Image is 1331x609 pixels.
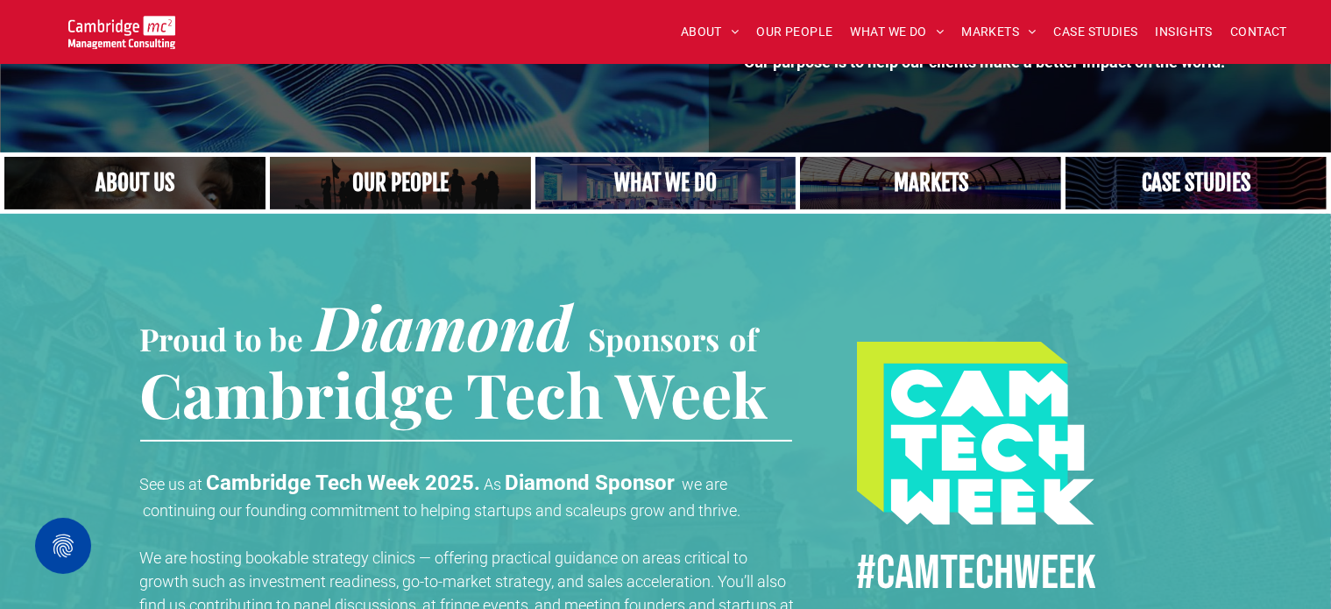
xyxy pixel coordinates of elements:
a: CASE STUDIES [1045,18,1147,46]
img: Go to Homepage [68,16,176,49]
span: of [730,318,758,359]
img: #CAMTECHWEEK logo, Procurement [857,342,1095,525]
span: As [485,475,502,493]
a: CONTACT [1221,18,1296,46]
span: Proud to be [140,318,304,359]
a: A yoga teacher lifting his whole body off the ground in the peacock pose [535,157,796,209]
strong: Our purpose is to help our clients make a better impact on the world. [744,53,1226,71]
strong: Diamond Sponsor [506,471,676,495]
a: OUR PEOPLE [747,18,841,46]
span: Sponsors [589,318,720,359]
a: A crowd in silhouette at sunset, on a rise or lookout point [270,157,531,209]
strong: Cambridge Tech Week 2025. [207,471,481,495]
a: ABOUT [672,18,748,46]
a: Your Business Transformed | Cambridge Management Consulting [68,18,176,37]
a: MARKETS [952,18,1044,46]
span: we are [683,475,728,493]
span: See us at [140,475,203,493]
span: Diamond [314,285,573,367]
span: continuing our founding commitment to helping startups and scaleups grow and thrive. [144,501,741,520]
span: Cambridge Tech Week [140,352,768,435]
span: #CamTECHWEEK [857,544,1097,603]
a: INSIGHTS [1147,18,1221,46]
a: CASE STUDIES | See an Overview of All Our Case Studies | Cambridge Management Consulting [1066,157,1327,209]
a: Our Markets | Cambridge Management Consulting [800,157,1061,209]
a: WHAT WE DO [842,18,953,46]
